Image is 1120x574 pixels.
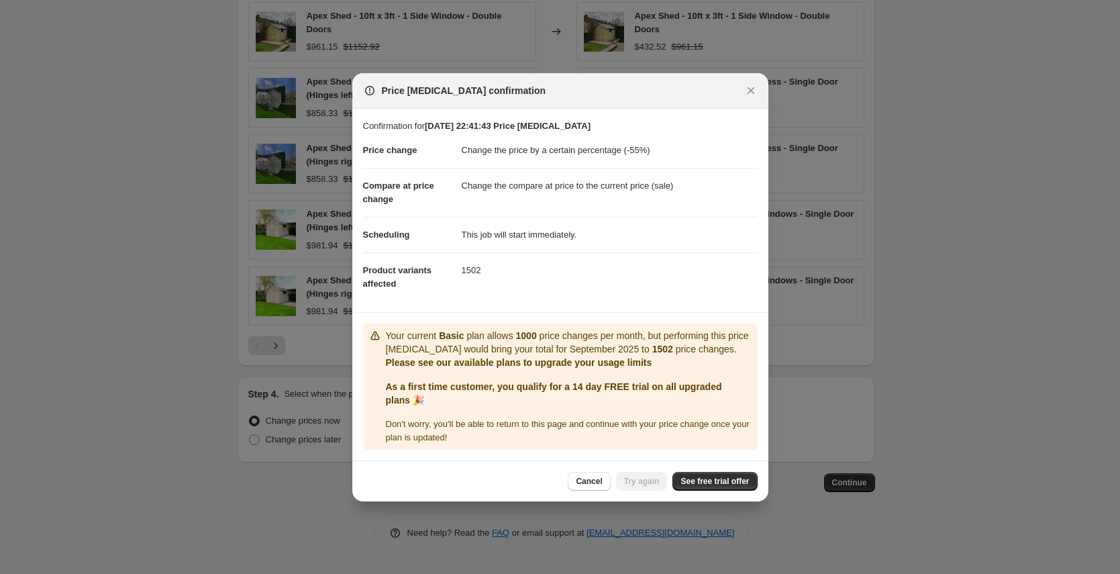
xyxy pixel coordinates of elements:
b: [DATE] 22:41:43 Price [MEDICAL_DATA] [425,121,591,131]
button: Cancel [568,472,610,491]
b: Basic [439,330,464,341]
b: 1502 [652,344,673,354]
b: 1000 [516,330,537,341]
dd: Change the price by a certain percentage (-55%) [462,133,758,168]
span: Price change [363,145,417,155]
span: Price [MEDICAL_DATA] confirmation [382,84,546,97]
span: Product variants affected [363,265,432,289]
span: Compare at price change [363,181,434,204]
b: As a first time customer, you qualify for a 14 day FREE trial on all upgraded plans 🎉 [386,381,722,405]
a: See free trial offer [672,472,757,491]
span: Don ' t worry, you ' ll be able to return to this page and continue with your price change once y... [386,419,750,442]
dd: Change the compare at price to the current price (sale) [462,168,758,203]
p: Please see our available plans to upgrade your usage limits [386,356,752,369]
dd: This job will start immediately. [462,217,758,252]
span: Cancel [576,476,602,487]
button: Close [742,81,760,100]
span: See free trial offer [680,476,749,487]
span: Scheduling [363,230,410,240]
p: Your current plan allows price changes per month, but performing this price [MEDICAL_DATA] would ... [386,329,752,356]
p: Confirmation for [363,119,758,133]
dd: 1502 [462,252,758,288]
